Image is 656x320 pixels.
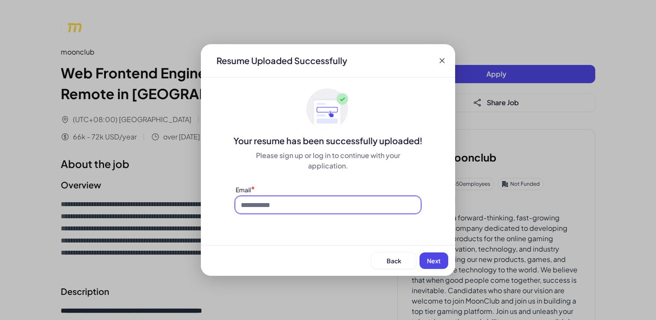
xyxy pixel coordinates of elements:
[210,55,354,67] div: Resume Uploaded Successfully
[420,252,448,269] button: Next
[427,257,441,265] span: Next
[371,252,416,269] button: Back
[236,186,251,194] label: Email
[306,88,350,131] img: ApplyedMaskGroup3.svg
[201,135,455,147] div: Your resume has been successfully uploaded!
[236,150,420,171] div: Please sign up or log in to continue with your application.
[387,257,401,265] span: Back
